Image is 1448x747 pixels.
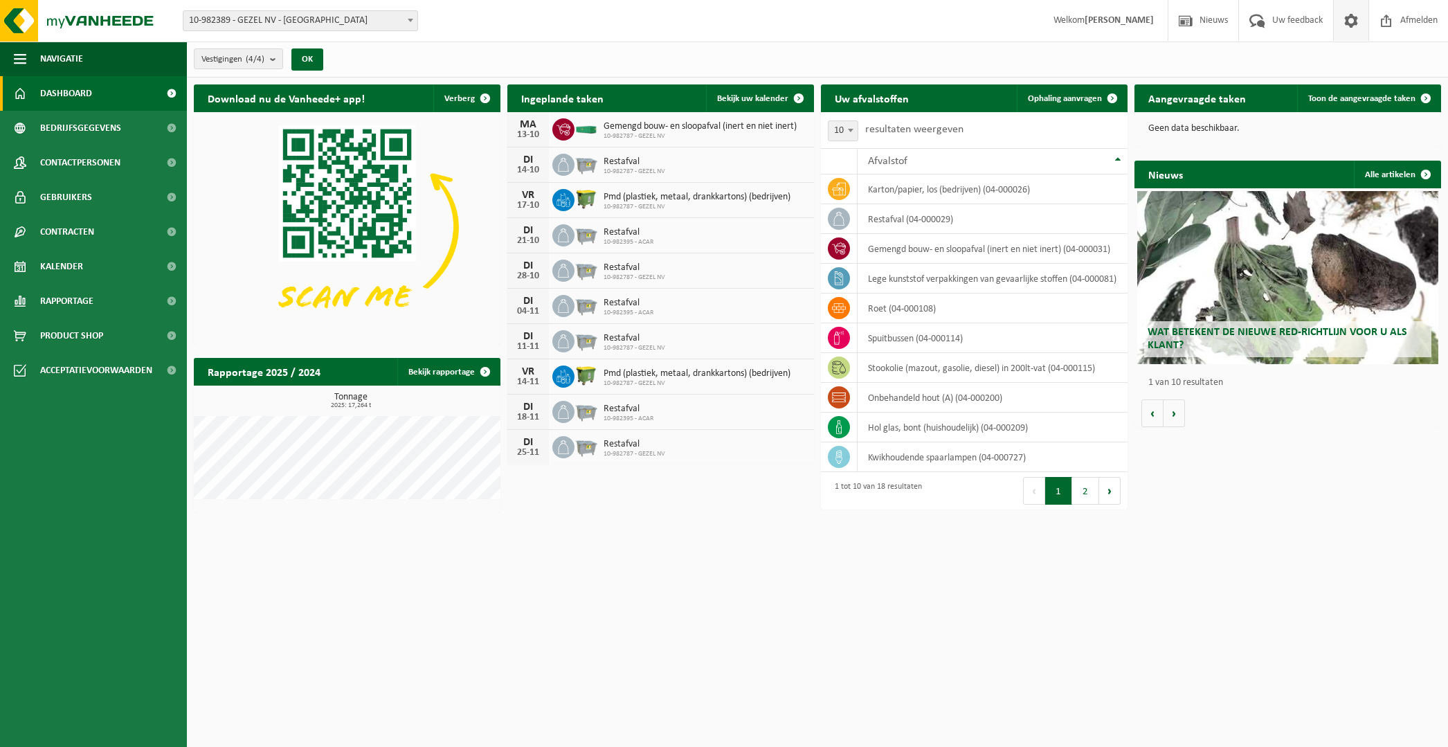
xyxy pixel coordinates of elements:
button: Next [1099,477,1121,505]
span: Contactpersonen [40,145,120,180]
a: Ophaling aanvragen [1017,84,1126,112]
img: Download de VHEPlus App [194,112,500,342]
span: Ophaling aanvragen [1028,94,1102,103]
div: VR [514,366,542,377]
div: DI [514,402,542,413]
p: 1 van 10 resultaten [1148,378,1434,388]
label: resultaten weergeven [865,124,963,135]
span: Gebruikers [40,180,92,215]
img: HK-XC-20-GN-00 [574,122,598,134]
span: Restafval [604,262,665,273]
td: spuitbussen (04-000114) [858,323,1128,353]
span: 2025: 17,264 t [201,402,500,409]
span: Pmd (plastiek, metaal, drankkartons) (bedrijven) [604,368,790,379]
img: WB-2500-GAL-GY-01 [574,293,598,316]
h2: Rapportage 2025 / 2024 [194,358,334,385]
span: Gemengd bouw- en sloopafval (inert en niet inert) [604,121,797,132]
span: Bekijk uw kalender [717,94,788,103]
h2: Uw afvalstoffen [821,84,923,111]
img: WB-1100-HPE-GN-50 [574,363,598,387]
count: (4/4) [246,55,264,64]
h2: Download nu de Vanheede+ app! [194,84,379,111]
span: Verberg [444,94,475,103]
div: DI [514,260,542,271]
div: 17-10 [514,201,542,210]
span: 10-982787 - GEZEL NV [604,132,797,141]
span: Contracten [40,215,94,249]
span: Wat betekent de nieuwe RED-richtlijn voor u als klant? [1148,327,1407,351]
span: Restafval [604,333,665,344]
td: lege kunststof verpakkingen van gevaarlijke stoffen (04-000081) [858,264,1128,294]
div: DI [514,331,542,342]
span: 10-982395 - ACAR [604,309,653,317]
span: 10-982395 - ACAR [604,238,653,246]
span: 10-982787 - GEZEL NV [604,379,790,388]
span: Dashboard [40,76,92,111]
span: Restafval [604,404,653,415]
img: WB-2500-GAL-GY-01 [574,222,598,246]
a: Toon de aangevraagde taken [1297,84,1440,112]
span: 10-982389 - GEZEL NV - BUGGENHOUT [183,11,417,30]
button: 1 [1045,477,1072,505]
span: Navigatie [40,42,83,76]
strong: [PERSON_NAME] [1085,15,1154,26]
img: WB-2500-GAL-GY-01 [574,434,598,458]
td: karton/papier, los (bedrijven) (04-000026) [858,174,1128,204]
span: 10 [828,120,858,141]
h3: Tonnage [201,393,500,409]
button: OK [291,48,323,71]
a: Bekijk uw kalender [706,84,813,112]
div: 13-10 [514,130,542,140]
td: restafval (04-000029) [858,204,1128,234]
div: 18-11 [514,413,542,422]
button: 2 [1072,477,1099,505]
img: WB-2500-GAL-GY-01 [574,399,598,422]
span: Afvalstof [868,156,907,167]
h2: Nieuws [1134,161,1197,188]
td: hol glas, bont (huishoudelijk) (04-000209) [858,413,1128,442]
div: VR [514,190,542,201]
img: WB-2500-GAL-GY-01 [574,328,598,352]
img: WB-2500-GAL-GY-01 [574,152,598,175]
span: Restafval [604,439,665,450]
span: Toon de aangevraagde taken [1308,94,1415,103]
span: Rapportage [40,284,93,318]
div: 14-10 [514,165,542,175]
div: 11-11 [514,342,542,352]
td: onbehandeld hout (A) (04-000200) [858,383,1128,413]
button: Previous [1023,477,1045,505]
td: roet (04-000108) [858,294,1128,323]
div: DI [514,296,542,307]
span: 10 [829,121,858,141]
p: Geen data beschikbaar. [1148,124,1427,134]
span: Restafval [604,156,665,168]
div: 04-11 [514,307,542,316]
div: 21-10 [514,236,542,246]
div: DI [514,154,542,165]
span: Kalender [40,249,83,284]
div: 28-10 [514,271,542,281]
span: 10-982787 - GEZEL NV [604,203,790,211]
img: WB-2500-GAL-GY-01 [574,258,598,281]
button: Vestigingen(4/4) [194,48,283,69]
div: 14-11 [514,377,542,387]
span: 10-982787 - GEZEL NV [604,344,665,352]
span: 10-982787 - GEZEL NV [604,450,665,458]
td: stookolie (mazout, gasolie, diesel) in 200lt-vat (04-000115) [858,353,1128,383]
img: WB-1100-HPE-GN-50 [574,187,598,210]
td: gemengd bouw- en sloopafval (inert en niet inert) (04-000031) [858,234,1128,264]
span: 10-982787 - GEZEL NV [604,168,665,176]
div: DI [514,437,542,448]
a: Alle artikelen [1354,161,1440,188]
span: Product Shop [40,318,103,353]
span: Vestigingen [201,49,264,70]
span: Restafval [604,298,653,309]
div: DI [514,225,542,236]
span: 10-982787 - GEZEL NV [604,273,665,282]
a: Wat betekent de nieuwe RED-richtlijn voor u als klant? [1137,191,1438,364]
div: MA [514,119,542,130]
h2: Aangevraagde taken [1134,84,1260,111]
span: 10-982389 - GEZEL NV - BUGGENHOUT [183,10,418,31]
div: 1 tot 10 van 18 resultaten [828,476,922,506]
span: Acceptatievoorwaarden [40,353,152,388]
